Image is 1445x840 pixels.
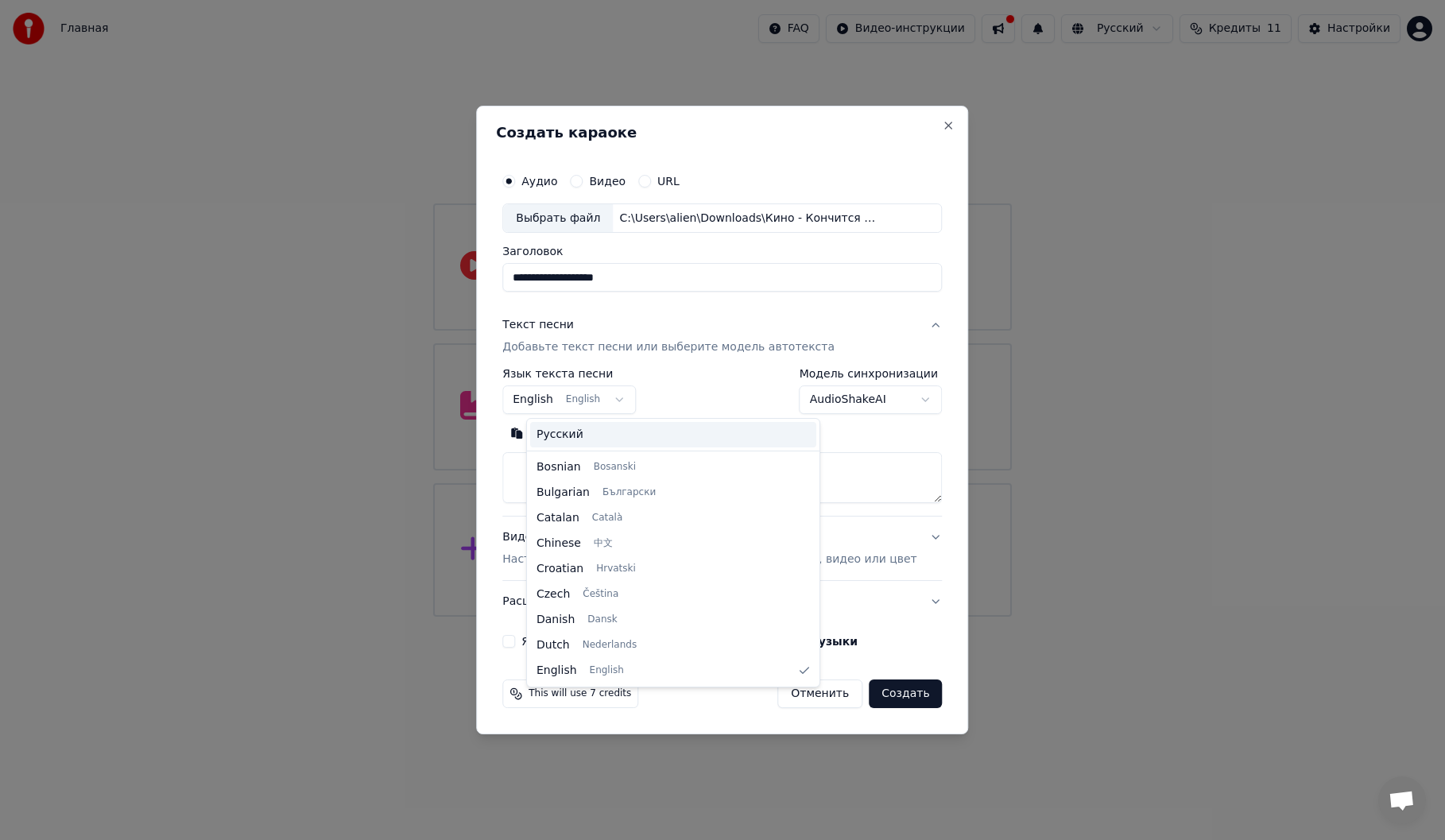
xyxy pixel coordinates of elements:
span: Dansk [587,614,617,626]
span: Croatian [537,561,583,577]
span: Български [602,486,656,499]
span: Chinese [537,536,581,552]
span: Català [592,512,622,525]
span: Czech [537,586,570,602]
span: Русский [537,427,583,443]
span: English [537,663,577,679]
span: Bulgarian [537,485,590,501]
span: Hrvatski [596,563,636,575]
span: Bosanski [594,461,636,474]
span: Danish [537,612,575,628]
span: Dutch [537,637,570,653]
span: 中文 [594,537,613,550]
span: Čeština [583,588,618,601]
span: English [590,664,624,677]
span: Nederlands [583,639,637,652]
span: Bosnian [537,459,581,475]
span: Catalan [537,510,579,526]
